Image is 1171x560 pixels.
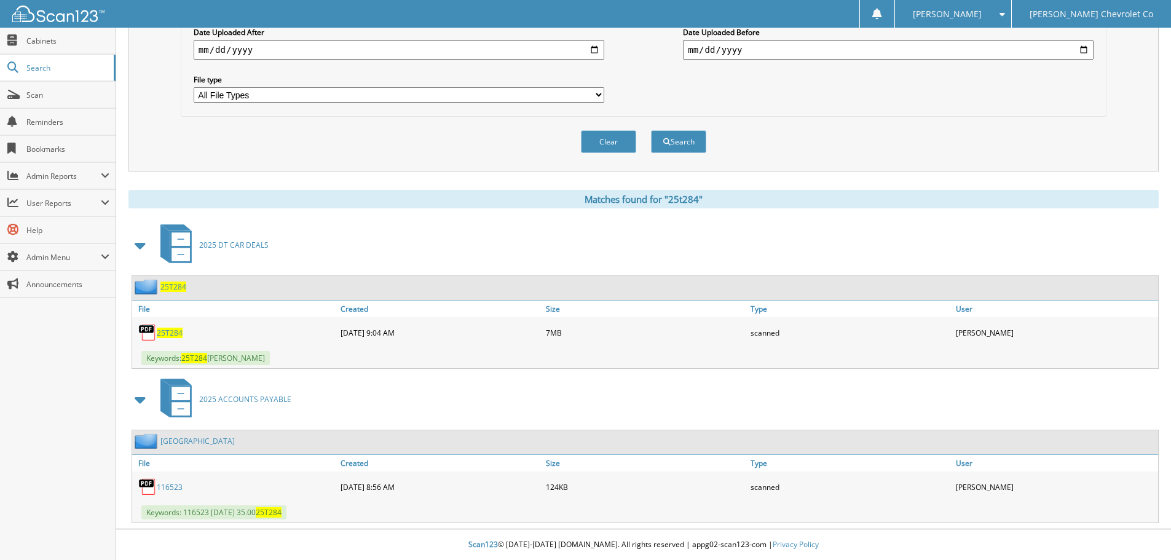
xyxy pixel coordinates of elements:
[953,475,1158,499] div: [PERSON_NAME]
[1110,501,1171,560] iframe: Chat Widget
[132,301,337,317] a: File
[581,130,636,153] button: Clear
[26,198,101,208] span: User Reports
[199,394,291,404] span: 2025 ACCOUNTS PAYABLE
[135,433,160,449] img: folder2.png
[138,323,157,342] img: PDF.png
[26,171,101,181] span: Admin Reports
[256,507,282,518] span: 25T284
[153,375,291,424] a: 2025 ACCOUNTS PAYABLE
[683,40,1094,60] input: end
[160,436,235,446] a: [GEOGRAPHIC_DATA]
[747,475,953,499] div: scanned
[543,320,748,345] div: 7MB
[12,6,104,22] img: scan123-logo-white.svg
[651,130,706,153] button: Search
[26,63,108,73] span: Search
[773,539,819,550] a: Privacy Policy
[128,190,1159,208] div: Matches found for "25t284"
[157,482,183,492] a: 116523
[194,40,604,60] input: start
[199,240,269,250] span: 2025 DT CAR DEALS
[194,27,604,37] label: Date Uploaded After
[953,455,1158,471] a: User
[141,505,286,519] span: Keywords: 116523 [DATE] 35.00
[337,455,543,471] a: Created
[747,320,953,345] div: scanned
[953,320,1158,345] div: [PERSON_NAME]
[543,301,748,317] a: Size
[26,117,109,127] span: Reminders
[26,144,109,154] span: Bookmarks
[26,90,109,100] span: Scan
[194,74,604,85] label: File type
[26,36,109,46] span: Cabinets
[138,478,157,496] img: PDF.png
[116,530,1171,560] div: © [DATE]-[DATE] [DOMAIN_NAME]. All rights reserved | appg02-scan123-com |
[1030,10,1153,18] span: [PERSON_NAME] Chevrolet Co
[153,221,269,269] a: 2025 DT CAR DEALS
[157,328,183,338] a: 25T284
[26,252,101,262] span: Admin Menu
[913,10,982,18] span: [PERSON_NAME]
[953,301,1158,317] a: User
[747,455,953,471] a: Type
[26,279,109,290] span: Announcements
[337,320,543,345] div: [DATE] 9:04 AM
[468,539,498,550] span: Scan123
[135,279,160,294] img: folder2.png
[337,301,543,317] a: Created
[747,301,953,317] a: Type
[543,475,748,499] div: 124KB
[543,455,748,471] a: Size
[26,225,109,235] span: Help
[132,455,337,471] a: File
[141,351,270,365] span: Keywords: [PERSON_NAME]
[181,353,207,363] span: 25T284
[160,282,186,292] a: 25T284
[683,27,1094,37] label: Date Uploaded Before
[337,475,543,499] div: [DATE] 8:56 AM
